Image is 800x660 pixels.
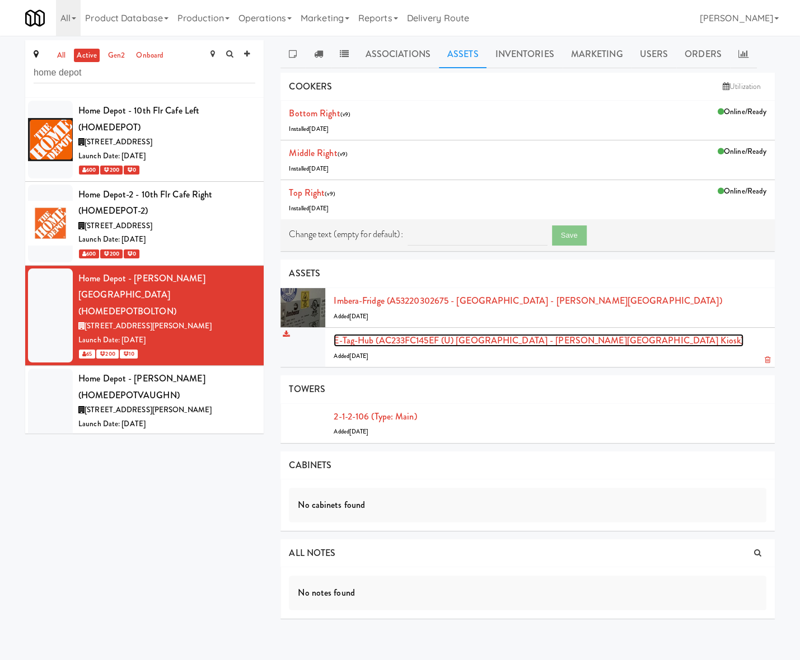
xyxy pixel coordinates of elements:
[78,186,255,219] div: Home Depot-2 - 10th Flr Cafe Right (HOMEDEPOT-2)
[25,98,264,182] li: Home Depot - 10th Flr Cafe Left (HOMEDEPOT)[STREET_ADDRESS]Launch Date: [DATE] 600 200 0
[78,149,255,163] div: Launch Date: [DATE]
[78,233,255,247] div: Launch Date: [DATE]
[334,410,417,423] a: 2-1-2-106 (type: main)
[124,166,139,175] span: 0
[334,352,368,360] span: Added
[105,49,128,63] a: gen2
[78,370,255,403] div: Home Depot - [PERSON_NAME] (HOMEDEPOTVAUGHN)
[289,204,329,213] span: Installed
[349,352,369,360] span: [DATE]
[349,312,369,320] span: [DATE]
[100,249,122,258] span: 200
[325,190,335,198] span: (v9)
[79,350,95,359] span: 65
[357,40,439,68] a: Associations
[25,366,264,449] li: Home Depot - [PERSON_NAME] (HOMEDEPOTVAUGHN)[STREET_ADDRESS][PERSON_NAME]Launch Date: [DATE] 100 ...
[289,147,337,159] a: Middle Right
[78,270,255,320] div: Home Depot - [PERSON_NAME][GEOGRAPHIC_DATA] (HOMEDEPOTBOLTON)
[289,267,320,280] span: ASSETS
[78,102,255,135] div: Home Depot - 10th Flr Cafe Left (HOMEDEPOT)
[309,125,329,133] span: [DATE]
[309,204,329,213] span: [DATE]
[631,40,676,68] a: Users
[334,312,368,320] span: Added
[334,334,743,347] a: E-tag-hub (AC233FC145EF (U) [GEOGRAPHIC_DATA] - [PERSON_NAME][GEOGRAPHIC_DATA] Kiosk)
[34,63,255,83] input: Search site
[349,427,369,436] span: [DATE]
[289,459,331,472] span: CABINETS
[25,8,45,28] img: Micromart
[54,49,68,63] a: all
[85,404,212,415] span: [STREET_ADDRESS][PERSON_NAME]
[78,333,255,347] div: Launch Date: [DATE]
[79,166,99,175] span: 600
[563,40,631,68] a: Marketing
[25,266,264,366] li: Home Depot - [PERSON_NAME][GEOGRAPHIC_DATA] (HOMEDEPOTBOLTON)[STREET_ADDRESS][PERSON_NAME]Launch ...
[309,164,329,173] span: [DATE]
[289,80,332,93] span: COOKERS
[718,105,766,119] div: Online/Ready
[79,249,99,258] span: 600
[120,350,138,359] span: 10
[718,145,766,159] div: Online/Ready
[133,49,166,63] a: onboard
[718,185,766,199] div: Online/Ready
[78,417,255,431] div: Launch Date: [DATE]
[676,40,730,68] a: Orders
[289,107,340,120] a: Bottom Right
[289,546,335,559] span: ALL NOTES
[439,40,487,68] a: Assets
[486,40,562,68] a: Inventories
[289,576,766,610] div: No notes found
[289,186,325,199] a: Top Right
[74,49,100,63] a: active
[289,226,403,243] label: Change text (empty for default):
[289,488,766,522] div: No cabinets found
[334,427,368,436] span: Added
[100,166,122,175] span: 200
[552,225,587,246] button: Save
[334,294,722,307] a: Imbera-fridge (A53220302675 - [GEOGRAPHIC_DATA] - [PERSON_NAME][GEOGRAPHIC_DATA])
[717,78,766,95] a: Utilization
[289,125,329,133] span: Installed
[338,150,348,158] span: (v9)
[289,383,325,395] span: TOWERS
[25,182,264,266] li: Home Depot-2 - 10th Flr Cafe Right (HOMEDEPOT-2)[STREET_ADDRESS]Launch Date: [DATE] 600 200 0
[85,136,152,147] span: [STREET_ADDRESS]
[85,220,152,231] span: [STREET_ADDRESS]
[96,350,118,359] span: 200
[124,249,139,258] span: 0
[340,110,350,119] span: (v9)
[85,320,212,331] span: [STREET_ADDRESS][PERSON_NAME]
[289,164,329,173] span: Installed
